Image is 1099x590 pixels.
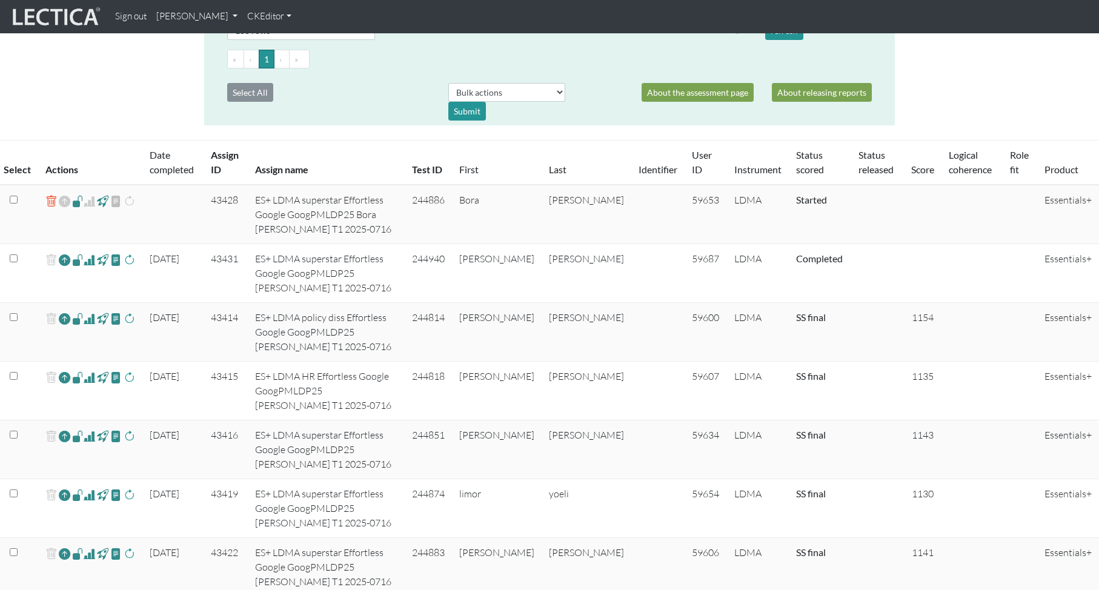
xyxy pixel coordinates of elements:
a: Sign out [110,5,151,28]
span: Analyst score [84,311,95,326]
td: ES+ LDMA HR Effortless Google GoogPMLDP25 [PERSON_NAME] T1 2025-0716 [248,362,405,420]
td: 59607 [685,362,727,420]
td: Essentials+ [1037,479,1099,538]
span: rescore [124,311,135,326]
a: Status scored [796,149,824,175]
a: User ID [692,149,712,175]
a: Score [911,164,934,175]
td: Essentials+ [1037,420,1099,479]
a: About releasing reports [772,83,872,102]
span: view [72,311,84,325]
span: rescore [124,253,135,267]
span: view [97,253,108,267]
span: view [110,311,122,325]
ul: Pagination [227,50,872,68]
a: Reopen [59,545,70,563]
span: Analyst score [84,488,95,502]
a: Completed = assessment has been completed; CS scored = assessment has been CLAS scored; LS scored... [796,429,826,440]
span: view [110,253,122,267]
td: ES+ LDMA superstar Effortless Google GoogPMLDP25 [PERSON_NAME] T1 2025-0716 [248,479,405,538]
span: view [110,488,122,502]
td: [PERSON_NAME] [542,362,631,420]
td: 59687 [685,244,727,303]
td: Bora [452,185,542,244]
span: Analyst score [84,253,95,267]
span: 1154 [912,311,934,323]
span: delete [45,251,57,269]
a: Completed = assessment has been completed; CS scored = assessment has been CLAS scored; LS scored... [796,370,826,382]
td: 244814 [405,303,452,362]
td: [DATE] [142,303,204,362]
span: rescore [124,546,135,561]
td: 244851 [405,420,452,479]
a: [PERSON_NAME] [151,5,242,28]
a: Completed = assessment has been completed; CS scored = assessment has been CLAS scored; LS scored... [796,194,827,205]
span: 1143 [912,429,934,441]
div: Submit [448,102,486,121]
span: view [72,546,84,560]
span: 1135 [912,370,934,382]
td: 43431 [204,244,247,303]
td: LDMA [727,362,789,420]
td: 59654 [685,479,727,538]
td: [DATE] [142,362,204,420]
td: Essentials+ [1037,303,1099,362]
a: Reopen [59,486,70,504]
td: ES+ LDMA superstar Effortless Google GoogPMLDP25 [PERSON_NAME] T1 2025-0716 [248,244,405,303]
a: Last [549,164,566,175]
span: view [72,429,84,443]
button: Select All [227,83,273,102]
td: 43428 [204,185,247,244]
span: can't rescore [124,194,135,208]
td: 244818 [405,362,452,420]
td: [PERSON_NAME] [542,244,631,303]
span: Analyst score [84,429,95,443]
a: Status released [858,149,894,175]
span: rescore [124,429,135,443]
img: lecticalive [10,5,101,28]
span: view [110,370,122,384]
a: delete [45,193,57,210]
span: Analyst score [84,546,95,561]
a: First [459,164,479,175]
a: Reopen [59,369,70,386]
td: LDMA [727,479,789,538]
td: [PERSON_NAME] [452,362,542,420]
span: view [72,488,84,502]
th: Assign name [248,141,405,185]
td: [DATE] [142,479,204,538]
td: [PERSON_NAME] [542,303,631,362]
td: 43414 [204,303,247,362]
span: 1130 [912,488,934,500]
a: About the assessment page [642,83,754,102]
td: 244940 [405,244,452,303]
a: Completed = assessment has been completed; CS scored = assessment has been CLAS scored; LS scored... [796,311,826,323]
td: [PERSON_NAME] [542,185,631,244]
span: view [72,370,84,384]
td: [PERSON_NAME] [452,303,542,362]
span: view [110,546,122,560]
a: Completed = assessment has been completed; CS scored = assessment has been CLAS scored; LS scored... [796,488,826,499]
th: Assign ID [204,141,247,185]
a: Role fit [1010,149,1029,175]
td: LDMA [727,420,789,479]
a: Product [1044,164,1078,175]
span: view [72,194,84,208]
a: Reopen [59,251,70,269]
td: LDMA [727,303,789,362]
td: 43419 [204,479,247,538]
td: [PERSON_NAME] [452,244,542,303]
td: LDMA [727,244,789,303]
span: view [97,546,108,560]
a: CKEditor [242,5,296,28]
a: Date completed [150,149,194,175]
span: Reopen [59,193,70,210]
span: delete [45,369,57,386]
span: view [97,194,108,208]
span: view [72,253,84,267]
td: Essentials+ [1037,362,1099,420]
td: 43415 [204,362,247,420]
td: yoeli [542,479,631,538]
span: view [97,488,108,502]
td: LDMA [727,185,789,244]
